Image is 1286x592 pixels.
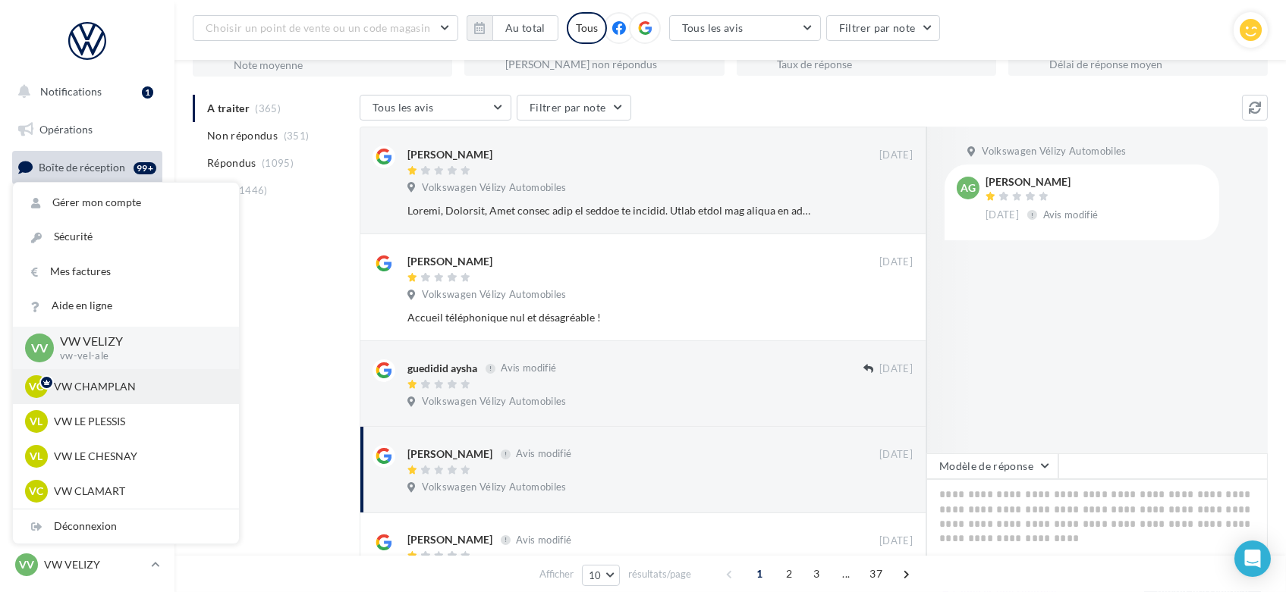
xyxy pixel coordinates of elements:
[284,130,310,142] span: (351)
[777,562,801,586] span: 2
[961,180,976,196] span: AG
[422,288,566,302] span: Volkswagen Vélizy Automobiles
[1234,540,1271,577] div: Open Intercom Messenger
[879,255,913,269] span: [DATE]
[407,446,492,462] div: [PERSON_NAME]
[9,151,165,183] a: Boîte de réception99+
[206,21,430,34] span: Choisir un point de vente ou un code magasin
[407,147,492,162] div: [PERSON_NAME]
[30,379,44,394] span: VC
[422,481,566,494] span: Volkswagen Vélizy Automobiles
[682,21,744,34] span: Tous les avis
[834,562,858,586] span: ...
[407,254,492,269] div: [PERSON_NAME]
[863,562,888,586] span: 37
[9,378,165,423] a: PLV et print personnalisable
[804,562,829,586] span: 3
[9,228,165,260] a: Campagnes
[467,15,558,41] button: Au total
[30,414,43,429] span: VL
[262,157,294,169] span: (1095)
[54,449,221,464] p: VW LE CHESNAY
[567,12,607,44] div: Tous
[926,453,1058,479] button: Modèle de réponse
[13,289,239,323] a: Aide en ligne
[13,220,239,254] a: Sécurité
[516,448,571,460] span: Avis modifié
[407,310,814,325] div: Accueil téléphonique nul et désagréable !
[60,333,215,350] p: VW VELIZY
[13,186,239,220] a: Gérer mon compte
[9,341,165,373] a: Calendrier
[589,569,602,581] span: 10
[826,15,941,41] button: Filtrer par note
[9,303,165,335] a: Médiathèque
[879,448,913,462] span: [DATE]
[13,509,239,543] div: Déconnexion
[373,101,434,114] span: Tous les avis
[582,565,621,586] button: 10
[407,361,477,376] div: guedidid aysha
[986,208,1019,222] span: [DATE]
[39,123,93,136] span: Opérations
[13,255,239,289] a: Mes factures
[207,155,256,171] span: Répondus
[142,86,153,99] div: 1
[30,484,44,499] span: VC
[407,532,492,547] div: [PERSON_NAME]
[879,149,913,162] span: [DATE]
[40,85,102,98] span: Notifications
[9,76,159,108] button: Notifications 1
[9,429,165,474] a: Campagnes DataOnDemand
[193,15,458,41] button: Choisir un point de vente ou un code magasin
[39,161,125,174] span: Boîte de réception
[628,567,691,581] span: résultats/page
[407,203,814,218] div: Loremi, Dolorsit, Amet consec adip el seddoe te incidid. Utlab etdol mag aliqua en admin ve quis ...
[54,484,221,499] p: VW CLAMART
[539,567,574,581] span: Afficher
[31,339,48,356] span: VV
[501,362,556,374] span: Avis modifié
[1043,208,1099,221] span: Avis modifié
[747,562,772,586] span: 1
[12,550,162,579] a: VV VW VELIZY
[19,557,34,572] span: VV
[492,15,558,41] button: Au total
[982,145,1126,158] span: Volkswagen Vélizy Automobiles
[134,162,156,174] div: 99+
[360,95,511,121] button: Tous les avis
[60,349,215,363] p: vw-vel-ale
[236,184,268,196] span: (1446)
[207,128,278,143] span: Non répondus
[9,190,165,222] a: Visibilité en ligne
[422,395,566,409] span: Volkswagen Vélizy Automobiles
[9,265,165,297] a: Contacts
[516,534,571,546] span: Avis modifié
[54,379,221,394] p: VW CHAMPLAN
[517,95,631,121] button: Filtrer par note
[879,362,913,376] span: [DATE]
[9,114,165,146] a: Opérations
[986,177,1102,187] div: [PERSON_NAME]
[422,181,566,195] span: Volkswagen Vélizy Automobiles
[30,449,43,464] span: VL
[54,414,221,429] p: VW LE PLESSIS
[879,534,913,548] span: [DATE]
[669,15,821,41] button: Tous les avis
[234,60,440,70] div: Note moyenne
[44,557,145,572] p: VW VELIZY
